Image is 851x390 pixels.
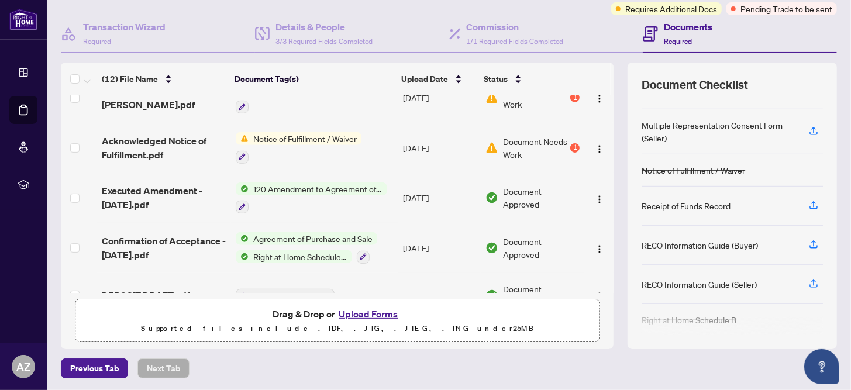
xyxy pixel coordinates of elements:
span: Drag & Drop orUpload FormsSupported files include .PDF, .JPG, .JPEG, .PNG under25MB [75,299,599,343]
td: [DATE] [398,123,481,173]
h4: Commission [467,20,564,34]
div: RECO Information Guide (Seller) [642,278,757,291]
span: Notice of Fulfillment / Waiver [249,132,361,145]
span: Requires Additional Docs [625,2,717,15]
span: DEPOSIT DRAFT.pdf [102,288,190,302]
span: Document Approved [503,235,580,261]
span: Executed Amendment - [DATE].pdf [102,184,226,212]
button: Upload Forms [336,306,402,322]
td: [DATE] [398,173,481,223]
h4: Details & People [275,20,373,34]
button: Status IconNotice of Fulfillment / Waiver [236,132,361,164]
img: Logo [595,244,604,254]
td: [DATE] [398,73,481,123]
img: Status Icon [236,232,249,245]
span: Document Approved [503,185,580,210]
th: (12) File Name [97,63,230,95]
button: Previous Tab [61,358,128,378]
div: 1 [570,143,580,153]
button: Status IconFINTRAC ID(s) (Buyer) [236,82,339,113]
img: logo [9,9,37,30]
span: Pending Trade to be sent [740,2,832,15]
span: Required [664,37,692,46]
button: Logo [590,139,609,157]
img: Status Icon [236,132,249,145]
span: Add a Document Tag [251,292,329,300]
th: Status [479,63,582,95]
td: [DATE] [398,223,481,273]
span: plus [241,292,247,298]
img: Logo [595,292,604,301]
img: Document Status [485,91,498,104]
span: Required [83,37,111,46]
span: Right at Home Schedule B [249,250,352,263]
img: Document Status [485,141,498,154]
span: Status [484,73,508,85]
button: Logo [590,286,609,305]
h4: Transaction Wizard [83,20,166,34]
span: Upload Date [401,73,448,85]
img: Document Status [485,241,498,254]
span: 1/1 Required Fields Completed [467,37,564,46]
button: Open asap [804,349,839,384]
span: Document Approved [503,282,580,308]
div: Multiple Representation Consent Form (Seller) [642,119,795,144]
div: Notice of Fulfillment / Waiver [642,164,745,177]
span: (12) File Name [102,73,158,85]
div: Right at Home Schedule B [642,313,736,326]
td: [DATE] [398,273,481,317]
h4: Documents [664,20,712,34]
th: Document Tag(s) [230,63,397,95]
img: Logo [595,94,604,103]
span: 120 Amendment to Agreement of Purchase and Sale [249,182,387,195]
button: Logo [590,188,609,207]
img: Status Icon [236,250,249,263]
div: Receipt of Funds Record [642,199,731,212]
span: Fintrac - [PERSON_NAME].pdf [102,84,226,112]
span: Acknowledged Notice of Fulfillment.pdf [102,134,226,162]
button: Logo [590,239,609,257]
span: Agreement of Purchase and Sale [249,232,377,245]
div: RECO Information Guide (Buyer) [642,239,758,251]
img: Document Status [485,289,498,302]
p: Supported files include .PDF, .JPG, .JPEG, .PNG under 25 MB [82,322,592,336]
img: Status Icon [236,182,249,195]
button: Status IconAgreement of Purchase and SaleStatus IconRight at Home Schedule B [236,232,377,264]
img: Logo [595,144,604,154]
img: Document Status [485,191,498,204]
span: Document Checklist [642,77,748,93]
span: AZ [16,358,30,375]
button: Add a Document Tag [236,289,335,303]
button: Status Icon120 Amendment to Agreement of Purchase and Sale [236,182,387,214]
span: Document Needs Work [503,85,568,111]
span: Document Needs Work [503,135,568,161]
button: Logo [590,88,609,107]
span: 3/3 Required Fields Completed [275,37,373,46]
span: Previous Tab [70,359,119,378]
img: Logo [595,195,604,204]
span: Drag & Drop or [273,306,402,322]
span: Confirmation of Acceptance - [DATE].pdf [102,234,226,262]
th: Upload Date [397,63,479,95]
div: 1 [570,93,580,102]
button: Add a Document Tag [236,288,335,303]
button: Next Tab [137,358,190,378]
